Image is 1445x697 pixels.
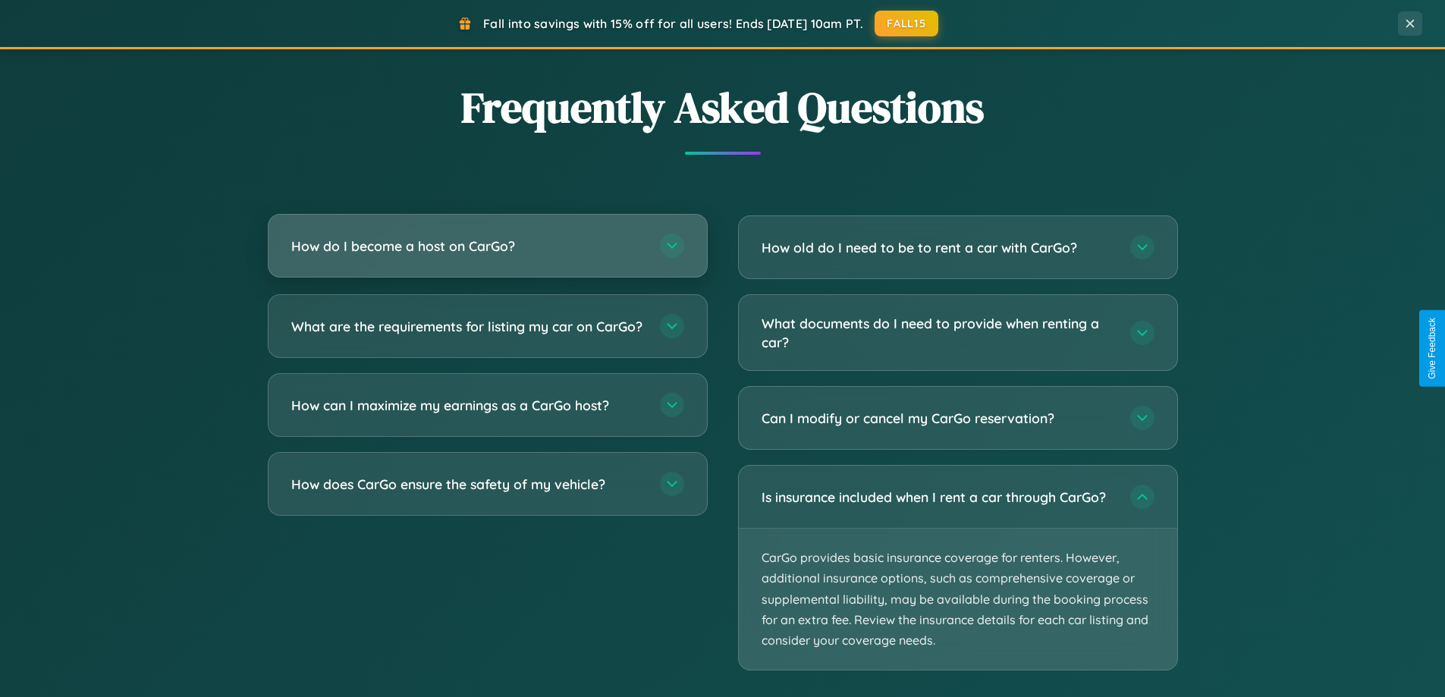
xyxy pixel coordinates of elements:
h3: How old do I need to be to rent a car with CarGo? [762,238,1115,257]
h2: Frequently Asked Questions [268,78,1178,137]
span: Fall into savings with 15% off for all users! Ends [DATE] 10am PT. [483,16,863,31]
h3: How does CarGo ensure the safety of my vehicle? [291,475,645,494]
h3: What are the requirements for listing my car on CarGo? [291,317,645,336]
p: CarGo provides basic insurance coverage for renters. However, additional insurance options, such ... [739,529,1177,670]
h3: How can I maximize my earnings as a CarGo host? [291,396,645,415]
button: FALL15 [875,11,938,36]
div: Give Feedback [1427,318,1437,379]
h3: Is insurance included when I rent a car through CarGo? [762,488,1115,507]
h3: Can I modify or cancel my CarGo reservation? [762,409,1115,428]
h3: What documents do I need to provide when renting a car? [762,314,1115,351]
h3: How do I become a host on CarGo? [291,237,645,256]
